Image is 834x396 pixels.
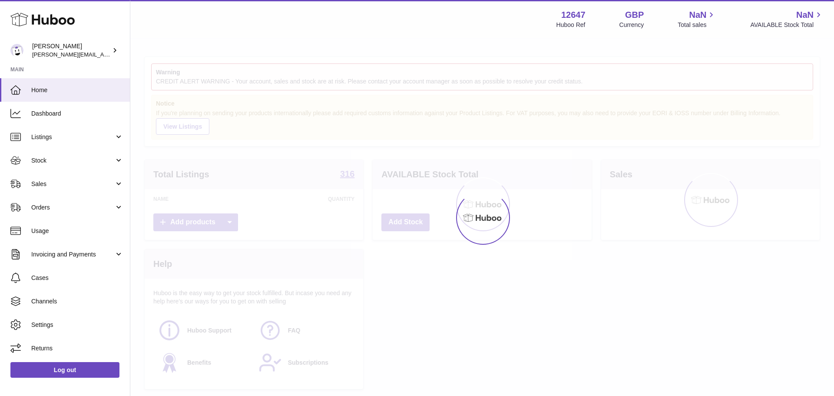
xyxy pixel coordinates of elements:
img: peter@pinter.co.uk [10,44,23,57]
span: Listings [31,133,114,141]
span: Sales [31,180,114,188]
span: Usage [31,227,123,235]
span: Channels [31,297,123,306]
span: NaN [796,9,814,21]
span: Invoicing and Payments [31,250,114,259]
span: Dashboard [31,110,123,118]
span: Returns [31,344,123,353]
span: [PERSON_NAME][EMAIL_ADDRESS][PERSON_NAME][DOMAIN_NAME] [32,51,221,58]
strong: GBP [625,9,644,21]
span: NaN [689,9,706,21]
div: Currency [619,21,644,29]
strong: 12647 [561,9,586,21]
span: Home [31,86,123,94]
span: Total sales [678,21,716,29]
div: Huboo Ref [556,21,586,29]
span: Orders [31,203,114,212]
a: NaN AVAILABLE Stock Total [750,9,824,29]
div: [PERSON_NAME] [32,42,110,59]
a: NaN Total sales [678,9,716,29]
span: Settings [31,321,123,329]
span: AVAILABLE Stock Total [750,21,824,29]
a: Log out [10,362,119,378]
span: Cases [31,274,123,282]
span: Stock [31,156,114,165]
